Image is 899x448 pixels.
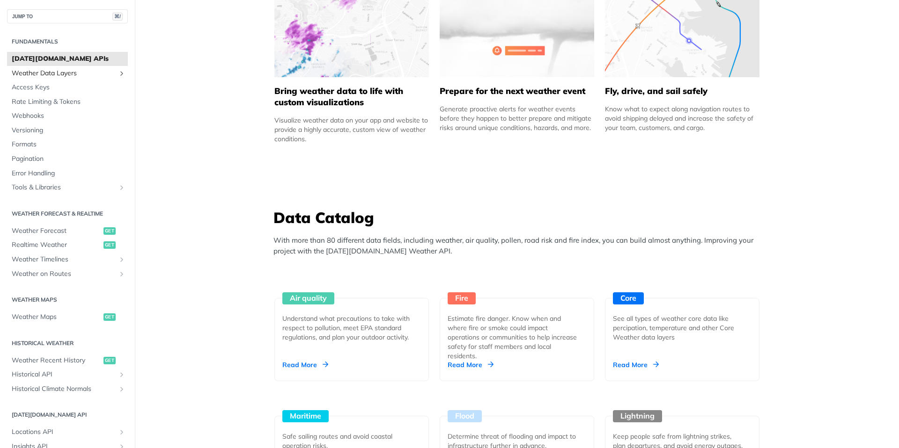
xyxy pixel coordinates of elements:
span: Error Handling [12,169,125,178]
button: Show subpages for Tools & Libraries [118,184,125,191]
span: Webhooks [12,111,125,121]
div: Estimate fire danger. Know when and where fire or smoke could impact operations or communities to... [448,314,579,361]
span: Weather on Routes [12,269,116,279]
h5: Fly, drive, and sail safely [605,86,759,97]
a: Fire Estimate fire danger. Know when and where fire or smoke could impact operations or communiti... [436,263,598,381]
a: Versioning [7,123,128,137]
a: Webhooks [7,109,128,123]
div: Understand what precautions to take with respect to pollution, meet EPA standard regulations, and... [282,314,413,342]
span: Rate Limiting & Tokens [12,97,125,107]
a: Weather Recent Historyget [7,354,128,368]
button: Show subpages for Historical Climate Normals [118,385,125,393]
button: Show subpages for Weather Data Layers [118,70,125,77]
a: Access Keys [7,80,128,94]
span: get [103,357,116,364]
span: [DATE][DOMAIN_NAME] APIs [12,54,125,64]
a: Locations APIShow subpages for Locations API [7,425,128,439]
span: Weather Forecast [12,226,101,236]
a: Realtime Weatherget [7,238,128,252]
h2: [DATE][DOMAIN_NAME] API [7,411,128,419]
a: [DATE][DOMAIN_NAME] APIs [7,52,128,66]
h2: Weather Maps [7,296,128,304]
span: get [103,227,116,235]
span: Locations API [12,427,116,437]
span: Weather Data Layers [12,69,116,78]
div: Core [613,292,644,304]
span: get [103,313,116,321]
h5: Prepare for the next weather event [440,86,594,97]
h2: Fundamentals [7,37,128,46]
a: Weather Mapsget [7,310,128,324]
a: Core See all types of weather core data like percipation, temperature and other Core Weather data... [601,263,763,381]
div: Read More [448,360,494,369]
a: Weather Forecastget [7,224,128,238]
a: Rate Limiting & Tokens [7,95,128,109]
h5: Bring weather data to life with custom visualizations [274,86,429,108]
span: Pagination [12,154,125,164]
div: See all types of weather core data like percipation, temperature and other Core Weather data layers [613,314,744,342]
h2: Weather Forecast & realtime [7,210,128,218]
div: Generate proactive alerts for weather events before they happen to better prepare and mitigate ri... [440,104,594,132]
button: Show subpages for Weather on Routes [118,270,125,278]
a: Air quality Understand what precautions to take with respect to pollution, meet EPA standard regu... [271,263,433,381]
span: Versioning [12,126,125,135]
span: Access Keys [12,83,125,92]
span: Weather Recent History [12,356,101,365]
div: Visualize weather data on your app and website to provide a highly accurate, custom view of weath... [274,116,429,144]
p: With more than 80 different data fields, including weather, air quality, pollen, road risk and fi... [273,235,765,256]
span: get [103,241,116,249]
button: Show subpages for Historical API [118,371,125,378]
span: Tools & Libraries [12,183,116,192]
a: Error Handling [7,166,128,181]
div: Know what to expect along navigation routes to avoid shipping delayed and increase the safety of ... [605,104,759,132]
button: JUMP TO⌘/ [7,9,128,23]
span: ⌘/ [112,13,123,21]
a: Historical Climate NormalsShow subpages for Historical Climate Normals [7,382,128,396]
div: Fire [448,292,476,304]
span: Weather Timelines [12,255,116,264]
div: Read More [282,360,328,369]
h3: Data Catalog [273,207,765,228]
span: Weather Maps [12,312,101,322]
button: Show subpages for Weather Timelines [118,256,125,263]
div: Lightning [613,410,662,422]
a: Historical APIShow subpages for Historical API [7,368,128,382]
h2: Historical Weather [7,339,128,347]
div: Flood [448,410,482,422]
span: Formats [12,140,125,149]
span: Realtime Weather [12,240,101,250]
a: Weather on RoutesShow subpages for Weather on Routes [7,267,128,281]
span: Historical API [12,370,116,379]
a: Formats [7,137,128,152]
span: Historical Climate Normals [12,384,116,394]
div: Air quality [282,292,334,304]
a: Tools & LibrariesShow subpages for Tools & Libraries [7,181,128,195]
div: Maritime [282,410,329,422]
div: Read More [613,360,659,369]
button: Show subpages for Locations API [118,428,125,436]
a: Pagination [7,152,128,166]
a: Weather TimelinesShow subpages for Weather Timelines [7,253,128,267]
a: Weather Data LayersShow subpages for Weather Data Layers [7,66,128,80]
